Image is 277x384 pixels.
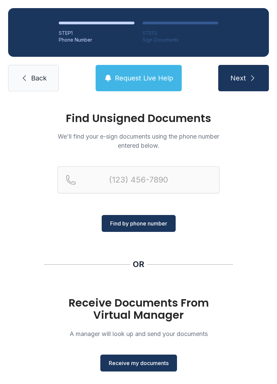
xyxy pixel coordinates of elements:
[110,219,167,227] span: Find by phone number
[57,113,220,124] h1: Find Unsigned Documents
[109,359,169,367] span: Receive my documents
[57,166,220,193] input: Reservation phone number
[143,30,218,37] div: STEP 2
[59,37,134,43] div: Phone Number
[57,297,220,321] h1: Receive Documents From Virtual Manager
[57,329,220,338] p: A manager will look up and send your documents
[133,259,144,270] div: OR
[115,73,173,83] span: Request Live Help
[31,73,47,83] span: Back
[59,30,134,37] div: STEP 1
[57,132,220,150] p: We'll find your e-sign documents using the phone number entered below.
[143,37,218,43] div: Sign Documents
[230,73,246,83] span: Next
